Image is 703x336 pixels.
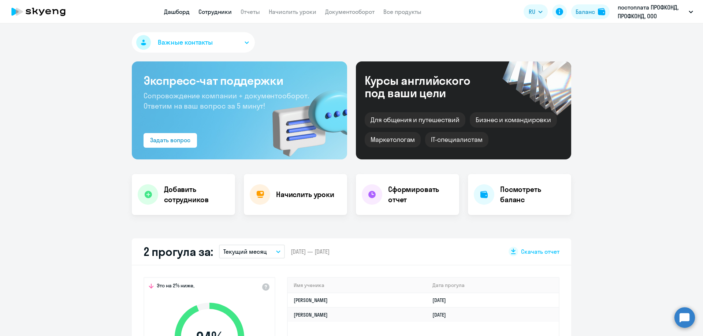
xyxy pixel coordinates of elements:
img: balance [598,8,605,15]
button: Текущий месяц [219,245,285,258]
h4: Начислить уроки [276,189,334,200]
span: Это на 2% ниже, [157,282,194,291]
a: [PERSON_NAME] [294,312,328,318]
span: Сопровождение компании + документооборот. Ответим на ваш вопрос за 5 минут! [144,91,309,110]
span: Важные контакты [158,38,213,47]
a: Дашборд [164,8,190,15]
img: bg-img [262,77,347,159]
a: Начислить уроки [269,8,316,15]
a: [DATE] [432,297,452,303]
span: Скачать отчет [521,248,559,256]
p: Текущий месяц [223,247,267,256]
div: IT-специалистам [425,132,488,147]
th: Дата прогула [427,278,559,293]
button: Балансbalance [571,4,610,19]
div: Для общения и путешествий [365,112,465,128]
div: Задать вопрос [150,136,190,144]
a: Все продукты [383,8,421,15]
h4: Добавить сотрудников [164,184,229,205]
div: Баланс [576,7,595,16]
p: постоплата ПРОФКОНД, ПРОФКОНД, ООО [618,3,686,20]
h4: Сформировать отчет [388,184,453,205]
a: [DATE] [432,312,452,318]
a: Отчеты [241,8,260,15]
span: RU [529,7,535,16]
a: Документооборот [325,8,375,15]
span: [DATE] — [DATE] [291,248,330,256]
button: Важные контакты [132,32,255,53]
div: Маркетологам [365,132,421,147]
h3: Экспресс-чат поддержки [144,73,335,88]
div: Курсы английского под ваши цели [365,74,490,99]
button: Задать вопрос [144,133,197,148]
div: Бизнес и командировки [470,112,557,128]
button: RU [524,4,548,19]
th: Имя ученика [288,278,427,293]
button: постоплата ПРОФКОНД, ПРОФКОНД, ООО [614,3,697,20]
a: [PERSON_NAME] [294,297,328,303]
h4: Посмотреть баланс [500,184,565,205]
h2: 2 прогула за: [144,244,213,259]
a: Сотрудники [198,8,232,15]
